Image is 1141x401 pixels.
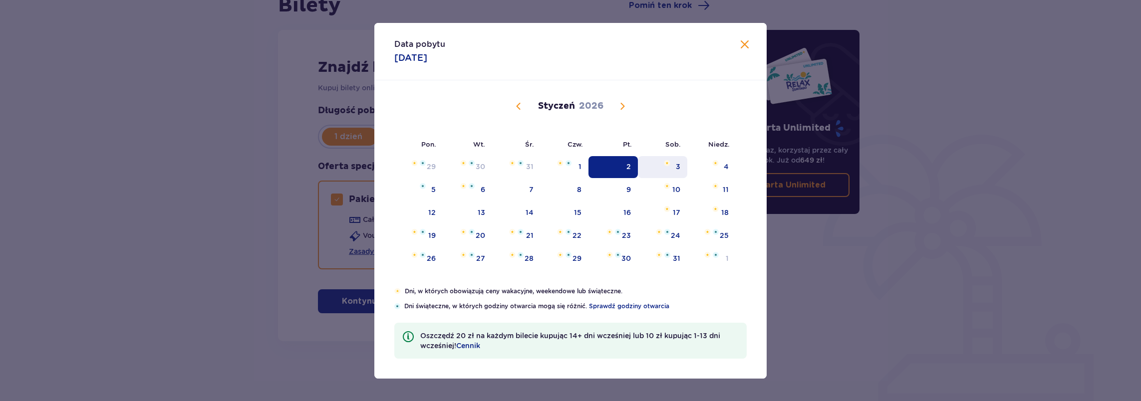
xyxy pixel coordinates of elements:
td: wtorek, 13 stycznia 2026 [443,202,492,224]
div: 24 [671,230,680,240]
td: niedziela, 18 stycznia 2026 [687,202,736,224]
p: Data pobytu [394,39,445,50]
td: poniedziałek, 26 stycznia 2026 [394,248,443,270]
p: [DATE] [394,52,427,64]
td: środa, 31 grudnia 2025 [492,156,541,178]
small: Wt. [473,140,485,148]
td: wtorek, 6 stycznia 2026 [443,179,492,201]
div: 13 [478,207,485,217]
div: 20 [476,230,485,240]
td: piątek, 16 stycznia 2026 [588,202,638,224]
div: 28 [525,253,534,263]
td: poniedziałek, 19 stycznia 2026 [394,225,443,247]
div: 8 [577,185,581,195]
td: czwartek, 8 stycznia 2026 [541,179,589,201]
td: czwartek, 22 stycznia 2026 [541,225,589,247]
a: Cennik [456,341,480,351]
td: Selected. piątek, 2 stycznia 2026 [588,156,638,178]
div: 27 [476,253,485,263]
td: wtorek, 27 stycznia 2026 [443,248,492,270]
small: Pon. [421,140,436,148]
div: 3 [676,162,680,172]
div: 22 [572,230,581,240]
p: Dni świąteczne, w których godziny otwarcia mogą się różnić. [404,302,747,311]
div: 29 [427,162,436,172]
small: Niedz. [708,140,730,148]
div: 7 [529,185,534,195]
div: Calendar [374,80,767,287]
td: niedziela, 1 lutego 2026 [687,248,736,270]
td: sobota, 31 stycznia 2026 [638,248,687,270]
div: 10 [672,185,680,195]
div: 31 [673,253,680,263]
td: środa, 28 stycznia 2026 [492,248,541,270]
div: 6 [481,185,485,195]
td: piątek, 30 stycznia 2026 [588,248,638,270]
div: 30 [476,162,485,172]
div: 23 [622,230,631,240]
td: czwartek, 15 stycznia 2026 [541,202,589,224]
td: piątek, 23 stycznia 2026 [588,225,638,247]
p: Dni, w których obowiązują ceny wakacyjne, weekendowe lub świąteczne. [405,287,747,296]
a: Sprawdź godziny otwarcia [589,302,669,311]
div: 1 [578,162,581,172]
div: 5 [431,185,436,195]
td: niedziela, 4 stycznia 2026 [687,156,736,178]
td: niedziela, 11 stycznia 2026 [687,179,736,201]
p: Styczeń [538,100,575,112]
div: 19 [428,230,436,240]
div: 15 [574,207,581,217]
td: wtorek, 20 stycznia 2026 [443,225,492,247]
div: 12 [428,207,436,217]
div: 14 [526,207,534,217]
td: piątek, 9 stycznia 2026 [588,179,638,201]
td: czwartek, 1 stycznia 2026 [541,156,589,178]
p: 2026 [579,100,603,112]
td: sobota, 24 stycznia 2026 [638,225,687,247]
div: 9 [626,185,631,195]
td: czwartek, 29 stycznia 2026 [541,248,589,270]
div: 16 [623,207,631,217]
td: niedziela, 25 stycznia 2026 [687,225,736,247]
div: 17 [673,207,680,217]
td: sobota, 10 stycznia 2026 [638,179,687,201]
small: Śr. [525,140,534,148]
small: Pt. [623,140,632,148]
td: wtorek, 30 grudnia 2025 [443,156,492,178]
td: poniedziałek, 29 grudnia 2025 [394,156,443,178]
div: 21 [526,230,534,240]
div: 26 [427,253,436,263]
td: poniedziałek, 5 stycznia 2026 [394,179,443,201]
p: Oszczędź 20 zł na każdym bilecie kupując 14+ dni wcześniej lub 10 zł kupując 1-13 dni wcześniej! [420,331,739,351]
small: Czw. [568,140,583,148]
div: 30 [621,253,631,263]
td: poniedziałek, 12 stycznia 2026 [394,202,443,224]
td: sobota, 17 stycznia 2026 [638,202,687,224]
div: 31 [526,162,534,172]
div: 29 [572,253,581,263]
td: środa, 14 stycznia 2026 [492,202,541,224]
div: 2 [626,162,631,172]
td: środa, 7 stycznia 2026 [492,179,541,201]
td: środa, 21 stycznia 2026 [492,225,541,247]
small: Sob. [665,140,681,148]
td: sobota, 3 stycznia 2026 [638,156,687,178]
